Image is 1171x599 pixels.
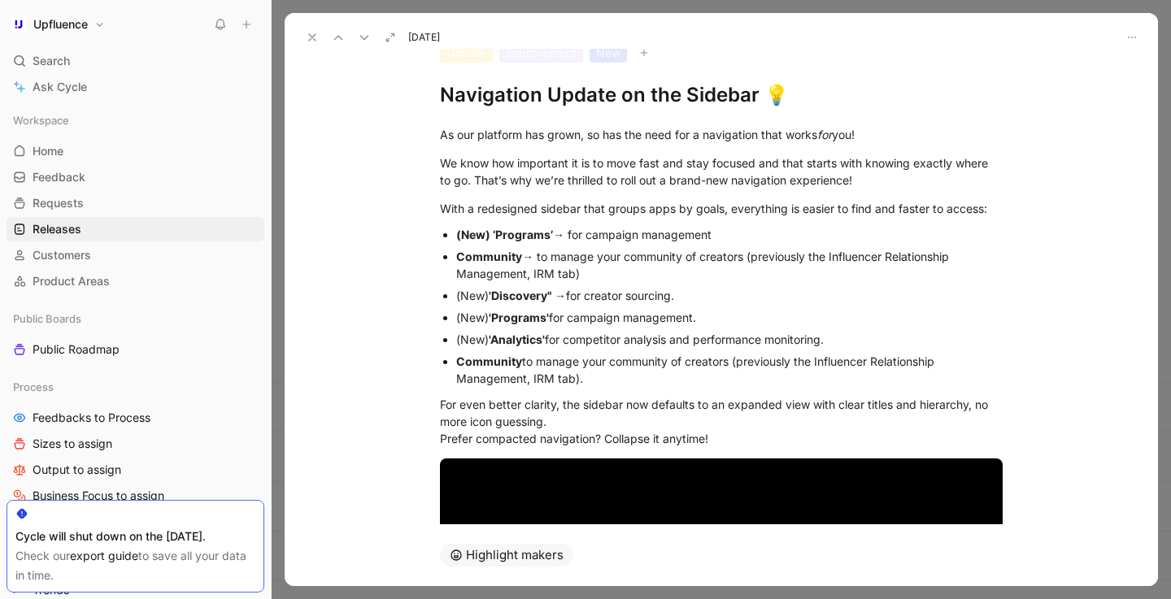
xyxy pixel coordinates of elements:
button: Highlight makers [440,544,573,566]
a: Business Focus to assign [7,484,264,508]
a: export guide [70,549,138,562]
span: Sizes to assign [33,436,112,452]
div: → for campaign management [456,226,1003,243]
a: Feedback [7,165,264,189]
div: Public BoardsPublic Roadmap [7,306,264,362]
span: Ask Cycle [33,77,87,97]
span: Home [33,143,63,159]
a: Home [7,139,264,163]
em: for [817,128,832,141]
a: Feedbacks to Process [7,406,264,430]
span: Public Boards [13,310,81,327]
span: Search [33,51,70,71]
div: As our platform has grown, so has the need for a navigation that works you! [440,126,1003,143]
div: Workspace [7,108,264,132]
div: → to manage your community of creators (previously the Influencer Relationship Management, IRM tab) [456,248,1003,282]
strong: 'Programs' [489,310,549,324]
strong: 'Analytics' [489,332,545,346]
img: Upfluence [11,16,27,33]
a: Requests [7,191,264,215]
div: Update [440,43,493,63]
div: (New) for campaign management. [456,309,1003,326]
div: Cycle will shut down on the [DATE]. [15,527,255,546]
a: Public Roadmap [7,337,264,362]
span: Customers [33,247,91,263]
a: Customers [7,243,264,267]
strong: Community [456,354,522,368]
strong: Community [456,250,522,263]
div: ProcessFeedbacks to ProcessSizes to assignOutput to assignBusiness Focus to assign [7,375,264,508]
div: Search [7,49,264,73]
span: Workspace [13,112,69,128]
span: Business Focus to assign [33,488,164,504]
h1: Upfluence [33,17,88,32]
div: We know how important it is to move fast and stay focused and that starts with knowing exactly wh... [440,154,1003,189]
span: [DATE] [408,31,440,44]
span: Public Roadmap [33,341,120,358]
a: Product Areas [7,269,264,293]
div: (New) for competitor analysis and performance monitoring. [456,331,1003,348]
a: Ask Cycle [7,75,264,99]
div: With a redesigned sidebar that groups apps by goals, everything is easier to find and faster to a... [440,200,1003,217]
span: Feedbacks to Process [33,410,150,426]
div: UpdateImprovementNew [440,43,1003,63]
div: Check our to save all your data in time. [15,546,255,585]
a: Releases [7,217,264,241]
span: Feedback [33,169,85,185]
a: Output to assign [7,458,264,482]
div: For even better clarity, the sidebar now defaults to an expanded view with clear titles and hiera... [440,396,1003,447]
div: to manage your community of creators (previously the Influencer Relationship Management, IRM tab). [456,353,1003,387]
span: Product Areas [33,273,110,289]
h1: Navigation Update on the Sidebar 💡 [440,82,1003,108]
div: (New) for creator sourcing. [456,287,1003,304]
span: Releases [33,221,81,237]
div: Improvement [499,43,583,63]
a: Sizes to assign [7,432,264,456]
span: Output to assign [33,462,121,478]
strong: 'Discovery" → [489,289,566,302]
div: Process [7,375,264,399]
div: Public Boards [7,306,264,331]
div: New [590,43,627,63]
button: UpfluenceUpfluence [7,13,109,36]
strong: (New) ‘Programs’ [456,228,553,241]
span: Process [13,379,54,395]
span: Requests [33,195,84,211]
